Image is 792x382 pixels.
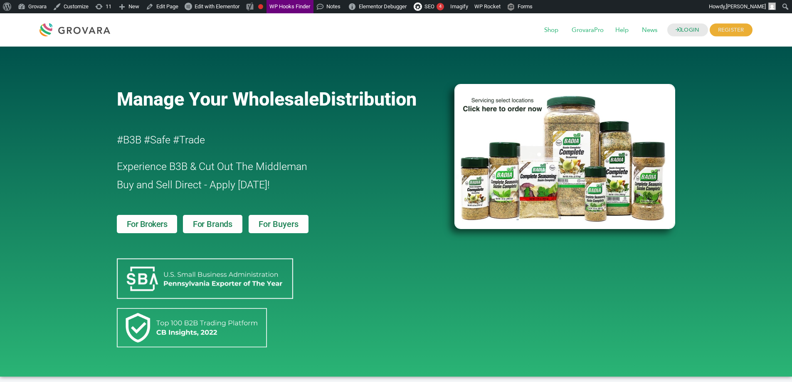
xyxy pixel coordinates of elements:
[437,3,444,10] div: 4
[424,3,434,10] span: SEO
[636,26,663,35] a: News
[183,215,242,233] a: For Brands
[249,215,308,233] a: For Buyers
[636,22,663,38] span: News
[193,220,232,228] span: For Brands
[710,24,753,37] span: REGISTER
[117,160,307,173] span: Experience B3B & Cut Out The Middleman
[319,88,417,110] span: Distribution
[609,22,634,38] span: Help
[117,131,407,149] h2: #B3B #Safe #Trade
[609,26,634,35] a: Help
[117,88,441,110] a: Manage Your WholesaleDistribution
[566,22,609,38] span: GrovaraPro
[566,26,609,35] a: GrovaraPro
[258,4,263,9] div: Focus keyphrase not set
[259,220,299,228] span: For Buyers
[127,220,168,228] span: For Brokers
[667,24,708,37] a: LOGIN
[726,3,766,10] span: [PERSON_NAME]
[538,22,564,38] span: Shop
[538,26,564,35] a: Shop
[117,88,319,110] span: Manage Your Wholesale
[117,215,178,233] a: For Brokers
[117,179,270,191] span: Buy and Sell Direct - Apply [DATE]!
[195,3,239,10] span: Edit with Elementor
